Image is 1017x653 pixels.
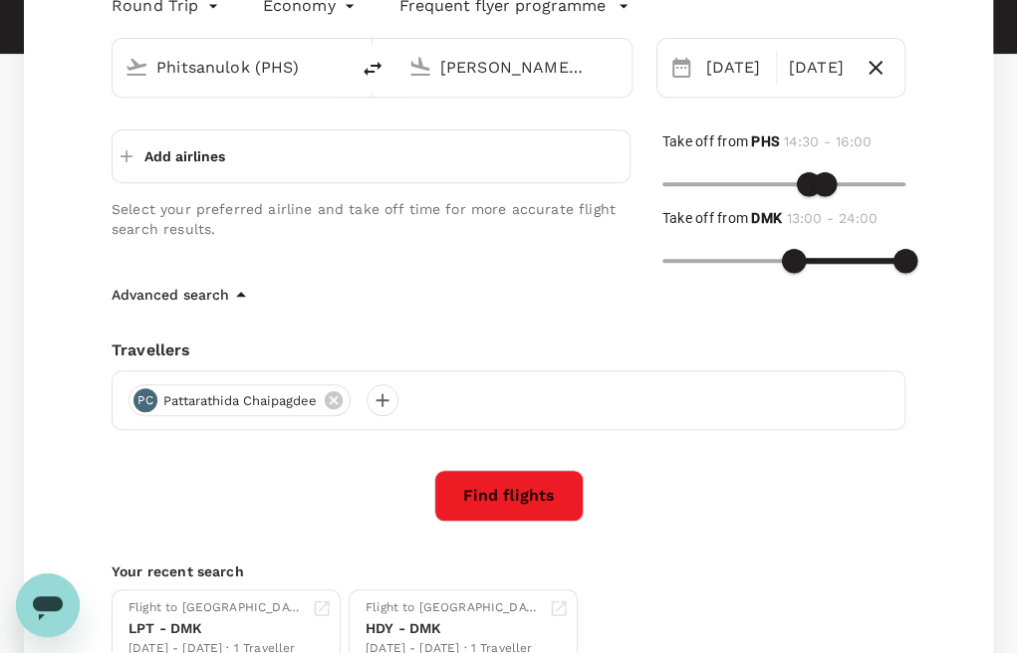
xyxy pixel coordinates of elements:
button: Add airlines [121,138,225,174]
input: Depart from [156,52,307,83]
button: Find flights [434,470,584,522]
div: [DATE] [697,48,771,88]
div: PC [133,388,157,412]
iframe: Button to launch messaging window [16,573,80,637]
div: HDY - DMK [366,618,541,639]
div: PCPattarathida Chaipagdee [128,384,351,416]
span: 13:00 - 24:00 [787,210,878,226]
span: Pattarathida Chaipagdee [151,391,329,411]
div: Flight to [GEOGRAPHIC_DATA] [366,598,541,618]
span: 14:30 - 16:00 [784,133,872,149]
span: Take off from [662,133,779,149]
button: Open [618,65,622,69]
p: Select your preferred airline and take off time for more accurate flight search results. [112,199,631,239]
button: Open [335,65,339,69]
button: delete [349,45,396,93]
b: DMK [751,210,782,226]
div: [DATE] [781,48,855,88]
b: PHS [751,133,779,149]
div: LPT - DMK [128,618,304,639]
input: Going to [440,52,591,83]
p: Add airlines [144,146,225,166]
p: Your recent search [112,561,905,581]
div: Flight to [GEOGRAPHIC_DATA] [128,598,304,618]
span: Take off from [662,210,782,226]
p: Advanced search [112,285,229,305]
button: Advanced search [112,283,253,307]
div: Travellers [112,338,905,362]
